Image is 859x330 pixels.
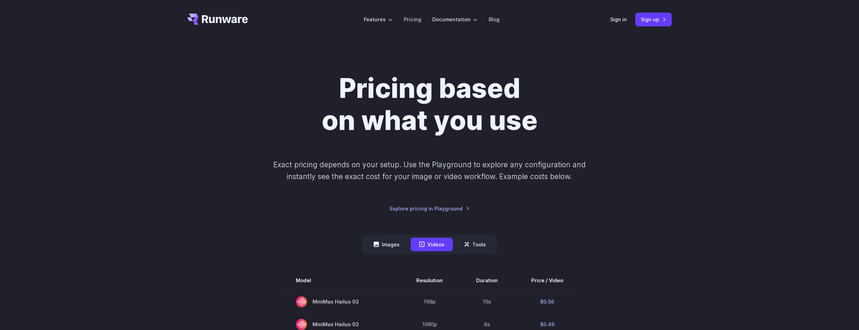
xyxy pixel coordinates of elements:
[400,271,459,290] th: Resolution
[459,271,514,290] th: Duration
[296,319,383,330] span: MiniMax Hailuo 02
[432,15,478,23] label: Documentation
[514,271,580,290] th: Price / Video
[260,159,599,182] p: Exact pricing depends on your setup. Use the Playground to explore any configuration and instantl...
[610,15,627,23] a: Sign in
[236,72,623,137] h1: Pricing based on what you use
[411,238,453,251] button: Videos
[400,290,459,313] td: 768p
[279,271,400,290] th: Model
[296,296,383,307] span: MiniMax Hailuo 02
[489,15,499,23] a: Blog
[635,13,672,26] a: Sign up
[456,238,494,251] button: Tools
[365,238,408,251] button: Images
[187,14,248,25] a: Go to /
[364,15,393,23] label: Features
[514,290,580,313] td: $0.56
[459,290,514,313] td: 10s
[390,205,470,213] a: Explore pricing in Playground
[404,15,421,23] a: Pricing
